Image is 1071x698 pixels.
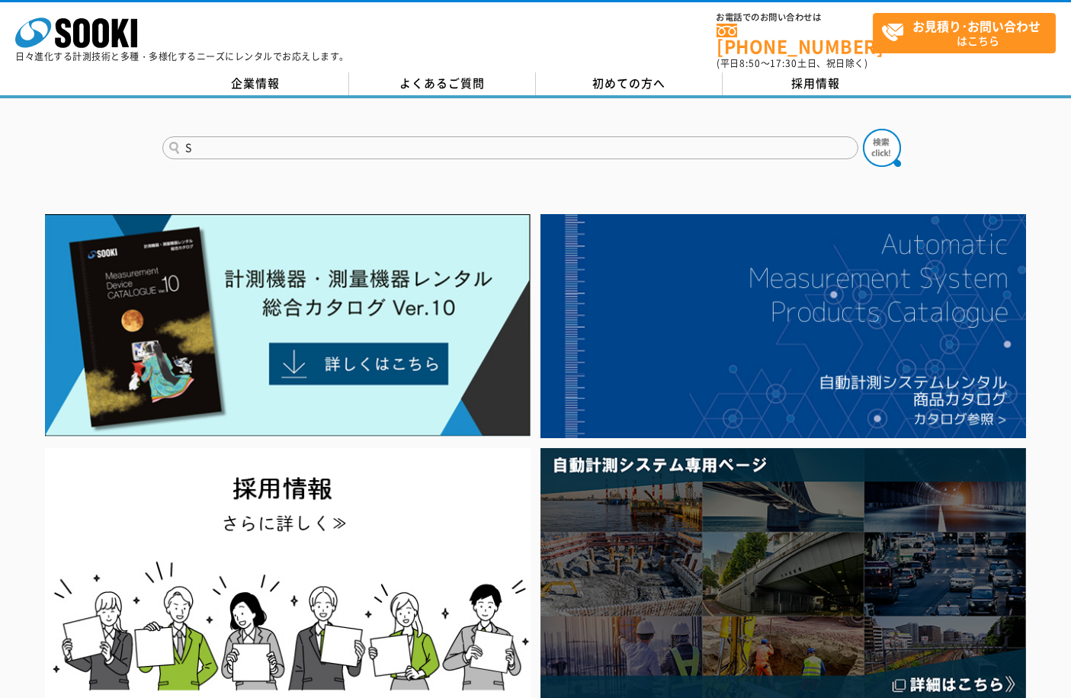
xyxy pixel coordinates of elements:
a: よくあるご質問 [349,72,536,95]
a: 企業情報 [162,72,349,95]
strong: お見積り･お問い合わせ [912,17,1041,35]
input: 商品名、型式、NETIS番号を入力してください [162,136,858,159]
a: お見積り･お問い合わせはこちら [873,13,1056,53]
img: btn_search.png [863,129,901,167]
span: 初めての方へ [592,75,665,91]
p: 日々進化する計測技術と多種・多様化するニーズにレンタルでお応えします。 [15,52,349,61]
span: (平日 ～ 土日、祝日除く) [717,56,867,70]
img: Catalog Ver10 [45,214,531,437]
span: 17:30 [770,56,797,70]
a: 採用情報 [723,72,909,95]
span: お電話でのお問い合わせは [717,13,873,22]
span: 8:50 [739,56,761,70]
a: 初めての方へ [536,72,723,95]
span: はこちら [881,14,1055,52]
img: 自動計測システムカタログ [540,214,1026,438]
a: [PHONE_NUMBER] [717,24,873,55]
